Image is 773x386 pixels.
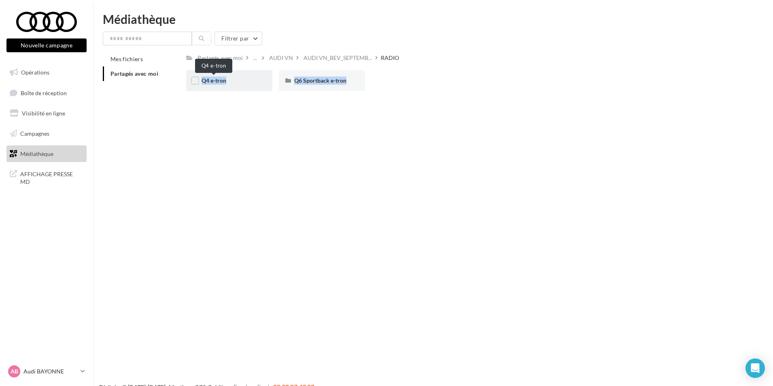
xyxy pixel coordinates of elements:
[202,77,226,84] span: Q4 e-tron
[22,110,65,117] span: Visibilité en ligne
[110,70,158,77] span: Partagés avec moi
[6,38,87,52] button: Nouvelle campagne
[5,105,88,122] a: Visibilité en ligne
[5,64,88,81] a: Opérations
[745,358,765,378] div: Open Intercom Messenger
[5,84,88,102] a: Boîte de réception
[5,165,88,189] a: AFFICHAGE PRESSE MD
[381,54,399,62] div: RADIO
[21,89,67,96] span: Boîte de réception
[103,13,763,25] div: Médiathèque
[23,367,77,375] p: Audi BAYONNE
[20,150,53,157] span: Médiathèque
[252,52,259,64] div: ...
[195,59,232,73] div: Q4 e-tron
[214,32,262,45] button: Filtrer par
[269,54,293,62] div: AUDI VN
[294,77,346,84] span: Q6 Sportback e-tron
[110,55,143,62] span: Mes fichiers
[5,145,88,162] a: Médiathèque
[197,54,243,62] div: Partagés avec moi
[5,125,88,142] a: Campagnes
[20,130,49,137] span: Campagnes
[6,364,87,379] a: AB Audi BAYONNE
[304,54,372,62] span: AUDI VN_BEV_SEPTEMB...
[20,168,83,186] span: AFFICHAGE PRESSE MD
[11,367,18,375] span: AB
[21,69,49,76] span: Opérations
